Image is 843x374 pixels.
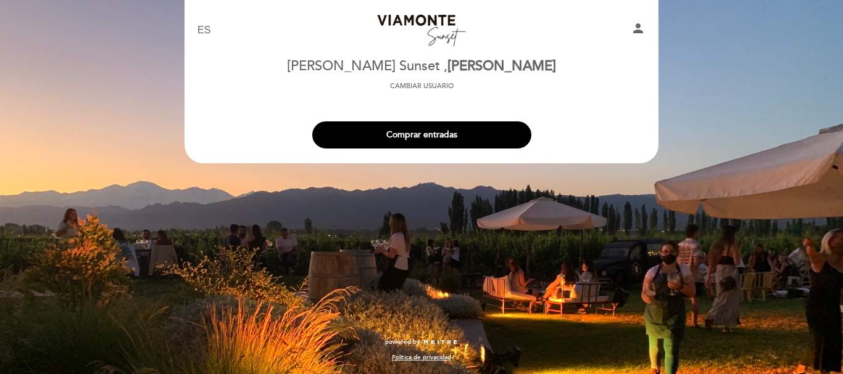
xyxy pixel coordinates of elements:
i: person [631,21,646,36]
img: MEITRE [423,339,458,346]
a: powered by [385,338,458,346]
button: Comprar entradas [312,121,531,148]
a: Política de privacidad [392,353,451,362]
span: powered by [385,338,420,346]
h2: [PERSON_NAME] Sunset , [287,59,556,74]
button: person [631,21,646,40]
button: Cambiar usuario [386,81,457,92]
span: [PERSON_NAME] [447,58,556,75]
a: Bodega [PERSON_NAME] Sunset [344,14,499,47]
